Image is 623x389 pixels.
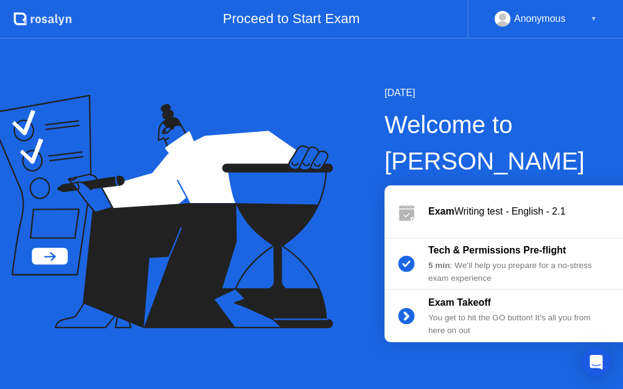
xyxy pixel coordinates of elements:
[428,206,454,216] b: Exam
[428,260,604,284] div: : We’ll help you prepare for a no-stress exam experience
[428,245,566,255] b: Tech & Permissions Pre-flight
[591,11,597,27] div: ▼
[514,11,566,27] div: Anonymous
[582,348,611,377] div: Open Intercom Messenger
[428,312,604,337] div: You get to hit the GO button! It’s all you from here on out
[428,297,491,308] b: Exam Takeoff
[428,261,450,270] b: 5 min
